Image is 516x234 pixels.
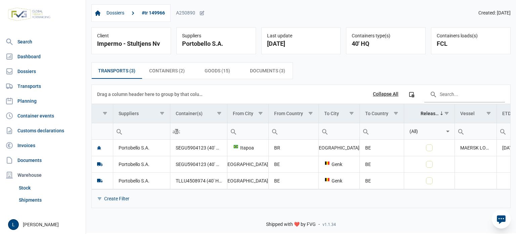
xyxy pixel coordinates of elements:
td: Column From City [227,104,268,123]
input: Filter cell [227,123,268,139]
img: FVG - Global freight forwarding [5,5,53,24]
span: v1.1.34 [322,222,336,227]
span: Show filter options for column 'To City' [349,111,354,116]
div: Portobello S.A. [182,39,250,48]
a: Search [3,35,83,48]
div: Containers type(s) [352,33,420,39]
div: Impermo - Stultjens Nv [97,39,165,48]
td: Column Vessel [455,104,497,123]
div: Released [421,111,440,116]
div: Genk [324,161,354,168]
div: Search box [497,123,509,139]
td: SEGU5904123 (40' HQ) [170,156,227,172]
div: [GEOGRAPHIC_DATA] [233,177,263,184]
span: [DATE] [502,145,516,151]
div: Search box [360,123,372,139]
div: Client [97,33,165,39]
a: Stock [16,182,83,194]
td: Column Suppliers [113,104,170,123]
td: BE [359,156,404,172]
div: Itapoa [233,144,263,151]
td: Column To Country [359,104,404,123]
div: A250890 [176,10,205,16]
span: Show filter options for column 'From City' [258,111,263,116]
div: Container(s) [176,111,203,116]
div: Collapse All [373,91,398,97]
div: [GEOGRAPHIC_DATA] [233,161,263,168]
div: ETD [502,111,511,116]
button: L [8,219,19,230]
span: Show filter options for column 'To Country' [393,111,398,116]
td: Column [92,104,113,123]
span: Created: [DATE] [478,10,511,16]
td: Column From Country [269,104,318,123]
div: [GEOGRAPHIC_DATA] [324,144,354,151]
span: Containers (2) [149,67,185,75]
span: Show filter options for column '' [102,111,107,116]
td: Column To City [318,104,359,123]
a: Container events [3,109,83,123]
div: Create Filter [104,196,129,202]
td: BE [269,172,318,189]
div: Last update [267,33,335,39]
div: From City [233,111,253,116]
a: Transports [3,79,83,93]
td: Portobello S.A. [113,140,170,156]
td: Filter cell [404,123,455,139]
td: BE [359,140,404,156]
div: Data grid toolbar [97,85,505,104]
div: Search box [269,123,281,139]
td: Portobello S.A. [113,156,170,172]
a: #tr 149966 [139,7,168,19]
div: Search box [319,123,331,139]
span: Show filter options for column 'Vessel' [486,111,491,116]
input: Filter cell [319,123,359,139]
a: Dossiers [104,7,127,19]
span: Transports (3) [98,67,135,75]
div: FCL [437,39,505,48]
div: Containers loads(s) [437,33,505,39]
td: Filter cell [170,123,227,139]
input: Filter cell [360,123,404,139]
td: Filter cell [269,123,318,139]
a: Shipments [16,194,83,206]
td: Portobello S.A. [113,172,170,189]
div: 40' HQ [352,39,420,48]
span: Shipped with ❤️ by FVG [266,222,316,228]
td: BR [269,140,318,156]
a: Invoices [3,139,83,152]
div: Search box [170,123,182,139]
div: Vessel [460,111,475,116]
div: Suppliers [119,111,139,116]
div: Column Chooser [405,88,418,100]
span: Show filter options for column 'From Country' [308,111,313,116]
div: Genk [324,177,354,184]
span: Goods (15) [205,67,230,75]
div: To Country [365,111,388,116]
input: Filter cell [92,123,113,139]
td: BE [269,156,318,172]
div: From Country [274,111,303,116]
td: Column Released [404,104,455,123]
div: Drag a column header here to group by that column [97,89,205,100]
td: BE [359,172,404,189]
td: MAERSK LOTA [455,140,497,156]
div: To City [324,111,339,116]
a: Planning [3,94,83,108]
input: Search in the data grid [424,86,505,102]
div: [DATE] [267,39,335,48]
div: Warehouse [3,168,83,182]
td: Filter cell [113,123,170,139]
input: Filter cell [269,123,318,139]
td: Column Container(s) [170,104,227,123]
a: Documents [3,154,83,167]
span: - [318,222,320,228]
a: Customs declarations [3,124,83,137]
div: Data grid with 3 rows and 11 columns [92,85,510,208]
a: Dashboard [3,50,83,63]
